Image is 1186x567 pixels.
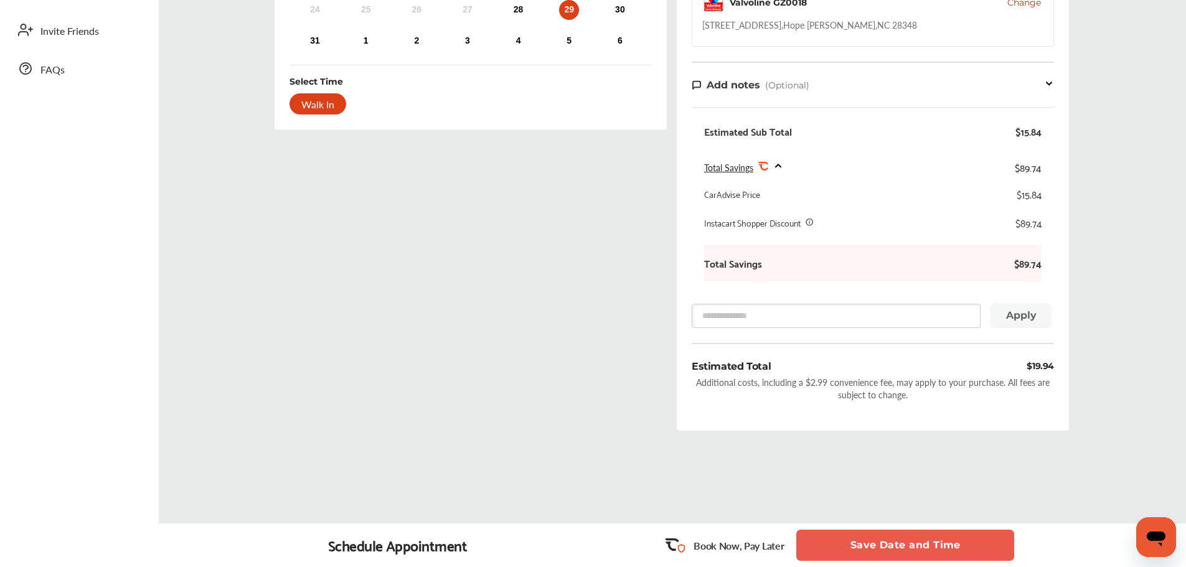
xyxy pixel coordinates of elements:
div: Estimated Total [692,359,771,373]
div: CarAdvise Price [704,188,760,200]
a: Invite Friends [11,14,146,46]
b: Total Savings [704,257,762,269]
button: Save Date and Time [796,530,1014,561]
div: $89.74 [1015,217,1042,229]
span: Invite Friends [40,24,99,40]
iframe: Button to launch messaging window [1136,517,1176,557]
b: $89.74 [1004,257,1042,269]
span: Add notes [707,79,760,91]
div: $15.84 [1017,188,1042,200]
span: FAQs [40,62,65,78]
div: Schedule Appointment [328,537,468,554]
div: Select Time [289,75,343,88]
div: Choose Tuesday, September 2nd, 2025 [407,31,426,51]
button: Apply [991,303,1052,328]
div: Walk In [289,93,346,115]
span: (Optional) [765,80,809,91]
span: Total Savings [704,161,753,174]
div: Choose Thursday, September 4th, 2025 [509,31,529,51]
p: Book Now, Pay Later [694,538,784,553]
div: Estimated Sub Total [704,125,792,138]
div: Choose Monday, September 1st, 2025 [356,31,376,51]
div: Choose Friday, September 5th, 2025 [559,31,579,51]
div: Choose Saturday, September 6th, 2025 [610,31,630,51]
div: Choose Sunday, August 31st, 2025 [305,31,325,51]
div: [STREET_ADDRESS] , Hope [PERSON_NAME] , NC 28348 [702,19,917,31]
div: $19.94 [1027,359,1054,373]
div: $89.74 [1015,159,1042,176]
a: FAQs [11,52,146,85]
div: Instacart Shopper Discount [704,217,801,229]
div: Additional costs, including a $2.99 convenience fee, may apply to your purchase. All fees are sub... [692,376,1054,401]
img: note-icon.db9493fa.svg [692,80,702,90]
div: $15.84 [1015,125,1042,138]
div: Choose Wednesday, September 3rd, 2025 [458,31,478,51]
